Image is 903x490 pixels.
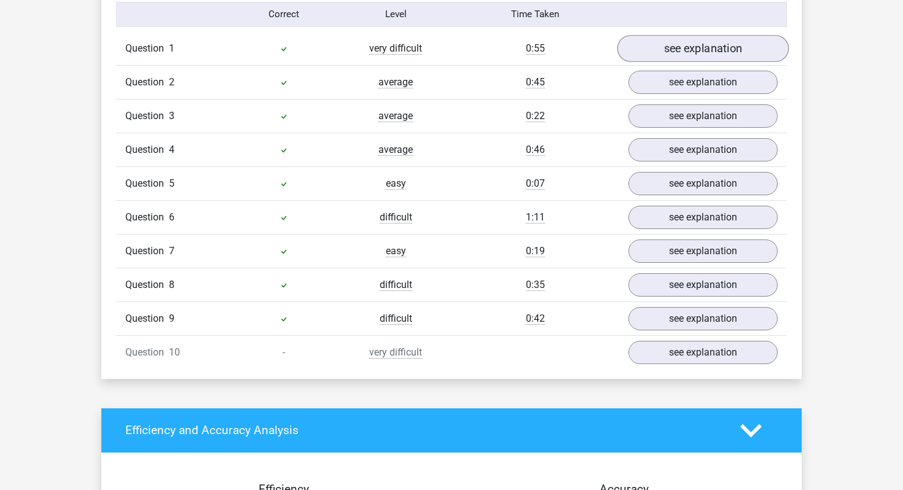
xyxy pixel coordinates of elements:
[125,109,169,123] span: Question
[125,244,169,259] span: Question
[125,142,169,157] span: Question
[380,313,412,325] span: difficult
[451,7,619,21] div: Time Taken
[169,279,174,290] span: 8
[369,42,422,55] span: very difficult
[628,206,778,229] a: see explanation
[169,313,174,324] span: 9
[628,71,778,94] a: see explanation
[169,177,174,189] span: 5
[526,110,545,122] span: 0:22
[378,110,413,122] span: average
[169,110,174,122] span: 3
[169,42,174,54] span: 1
[628,138,778,161] a: see explanation
[526,279,545,291] span: 0:35
[617,35,789,62] a: see explanation
[125,210,169,225] span: Question
[169,144,174,155] span: 4
[526,211,545,224] span: 1:11
[526,76,545,88] span: 0:45
[125,278,169,292] span: Question
[526,245,545,257] span: 0:19
[380,279,412,291] span: difficult
[125,345,169,360] span: Question
[169,245,174,257] span: 7
[628,273,778,297] a: see explanation
[526,177,545,190] span: 0:07
[628,239,778,263] a: see explanation
[369,346,422,359] span: very difficult
[169,346,180,358] span: 10
[169,76,174,88] span: 2
[340,7,451,21] div: Level
[229,7,340,21] div: Correct
[628,307,778,330] a: see explanation
[628,104,778,128] a: see explanation
[378,144,413,156] span: average
[169,211,174,223] span: 6
[228,345,340,360] div: -
[526,144,545,156] span: 0:46
[526,313,545,325] span: 0:42
[386,245,406,257] span: easy
[125,75,169,90] span: Question
[628,172,778,195] a: see explanation
[386,177,406,190] span: easy
[526,42,545,55] span: 0:55
[125,311,169,326] span: Question
[628,341,778,364] a: see explanation
[125,423,722,437] h4: Efficiency and Accuracy Analysis
[380,211,412,224] span: difficult
[125,41,169,56] span: Question
[125,176,169,191] span: Question
[378,76,413,88] span: average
